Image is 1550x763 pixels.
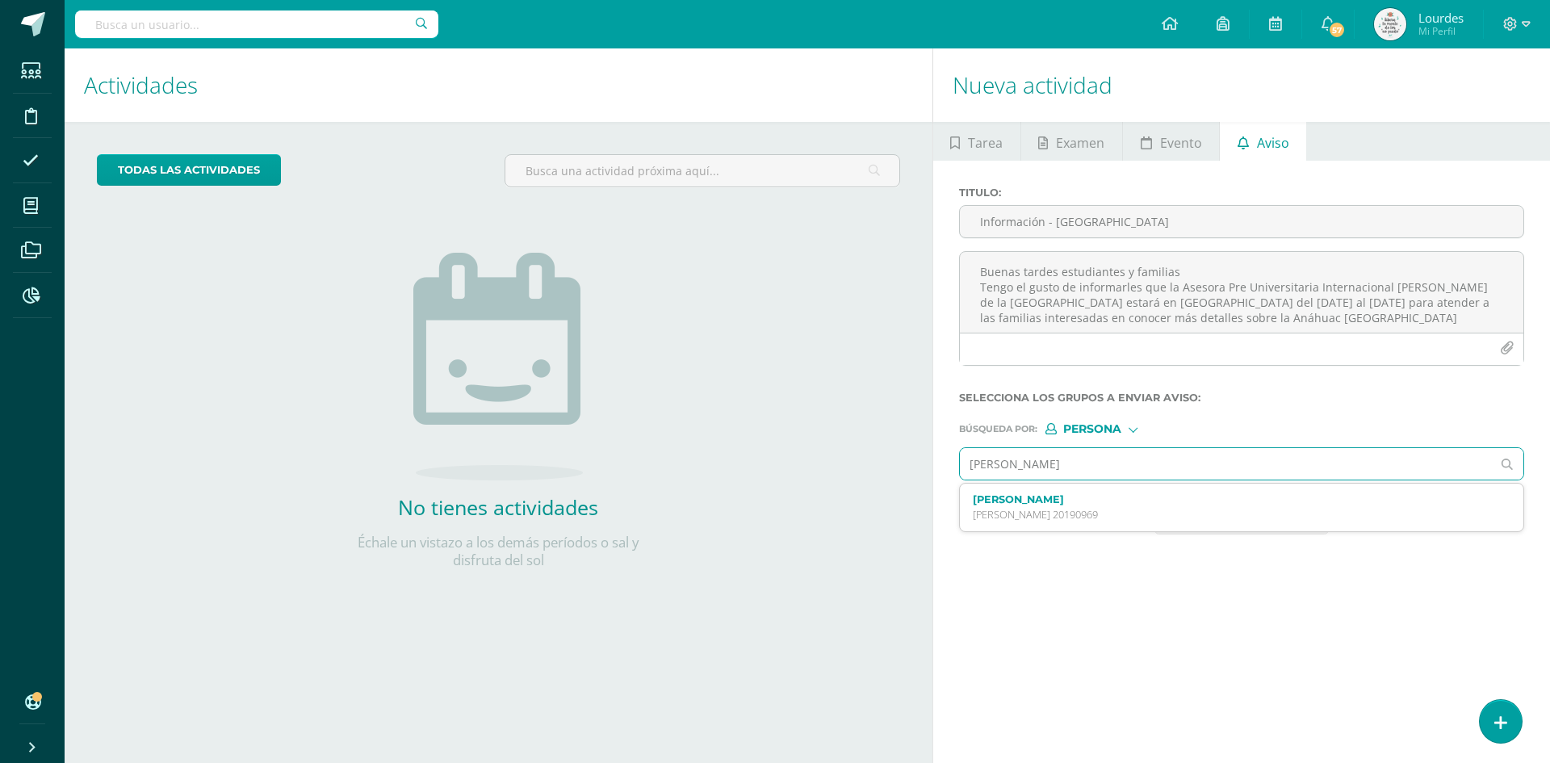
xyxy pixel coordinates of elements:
[960,448,1492,480] input: Ej. Mario Galindo
[337,534,660,569] p: Échale un vistazo a los demás períodos o sal y disfruta del sol
[413,253,583,480] img: no_activities.png
[959,187,1524,199] label: Titulo :
[1160,124,1202,162] span: Evento
[1328,21,1346,39] span: 57
[1123,122,1219,161] a: Evento
[968,124,1003,162] span: Tarea
[1063,425,1121,434] span: Persona
[1257,124,1289,162] span: Aviso
[973,508,1487,522] p: [PERSON_NAME] 20190969
[933,122,1020,161] a: Tarea
[75,10,438,38] input: Busca un usuario...
[1056,124,1104,162] span: Examen
[1220,122,1306,161] a: Aviso
[1021,122,1122,161] a: Examen
[1418,10,1464,26] span: Lourdes
[1418,24,1464,38] span: Mi Perfil
[959,392,1524,404] label: Selecciona los grupos a enviar aviso :
[97,154,281,186] a: todas las Actividades
[1374,8,1406,40] img: 2e90373c1913165f6fa34e04e15cc806.png
[505,155,899,187] input: Busca una actividad próxima aquí...
[960,206,1523,237] input: Titulo
[1045,423,1167,434] div: [object Object]
[959,425,1037,434] span: Búsqueda por :
[84,48,913,122] h1: Actividades
[337,493,660,521] h2: No tienes actividades
[953,48,1531,122] h1: Nueva actividad
[973,493,1487,505] label: [PERSON_NAME]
